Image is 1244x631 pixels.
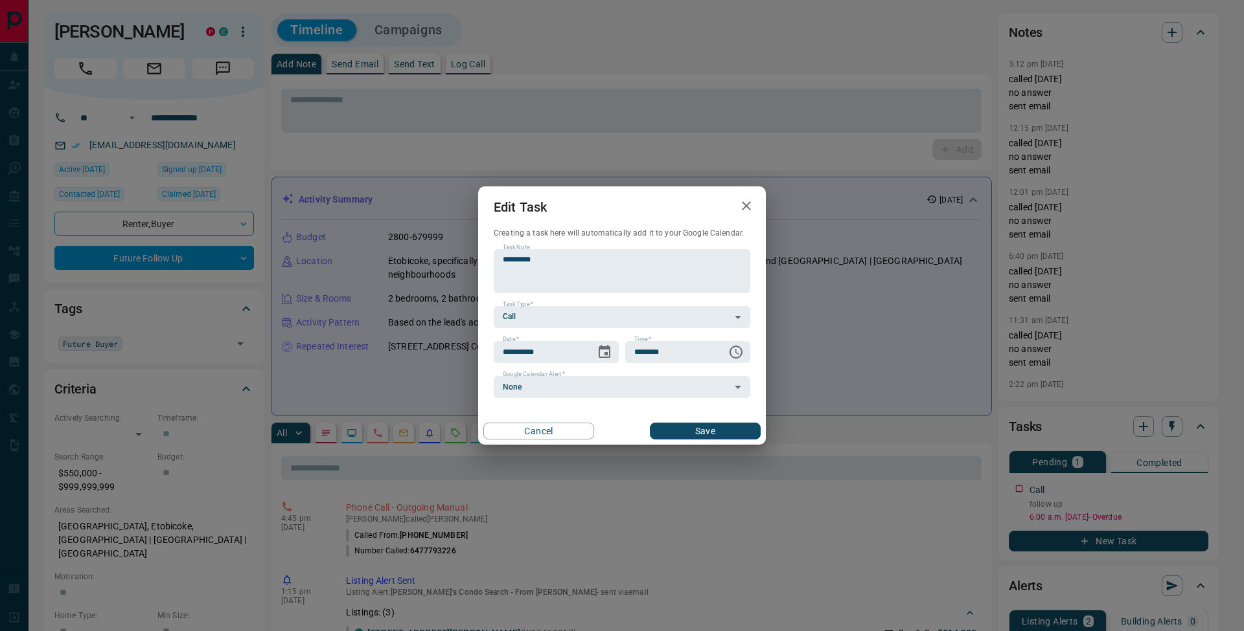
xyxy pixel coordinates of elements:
[503,370,565,379] label: Google Calendar Alert
[503,300,533,309] label: Task Type
[503,335,519,344] label: Date
[494,306,750,328] div: Call
[723,339,749,365] button: Choose time, selected time is 6:00 AM
[650,423,761,439] button: Save
[483,423,594,439] button: Cancel
[634,335,651,344] label: Time
[478,186,562,228] h2: Edit Task
[494,228,750,239] p: Creating a task here will automatically add it to your Google Calendar.
[592,339,617,365] button: Choose date, selected date is Oct 29, 2025
[503,243,529,252] label: Task Note
[494,376,750,398] div: None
